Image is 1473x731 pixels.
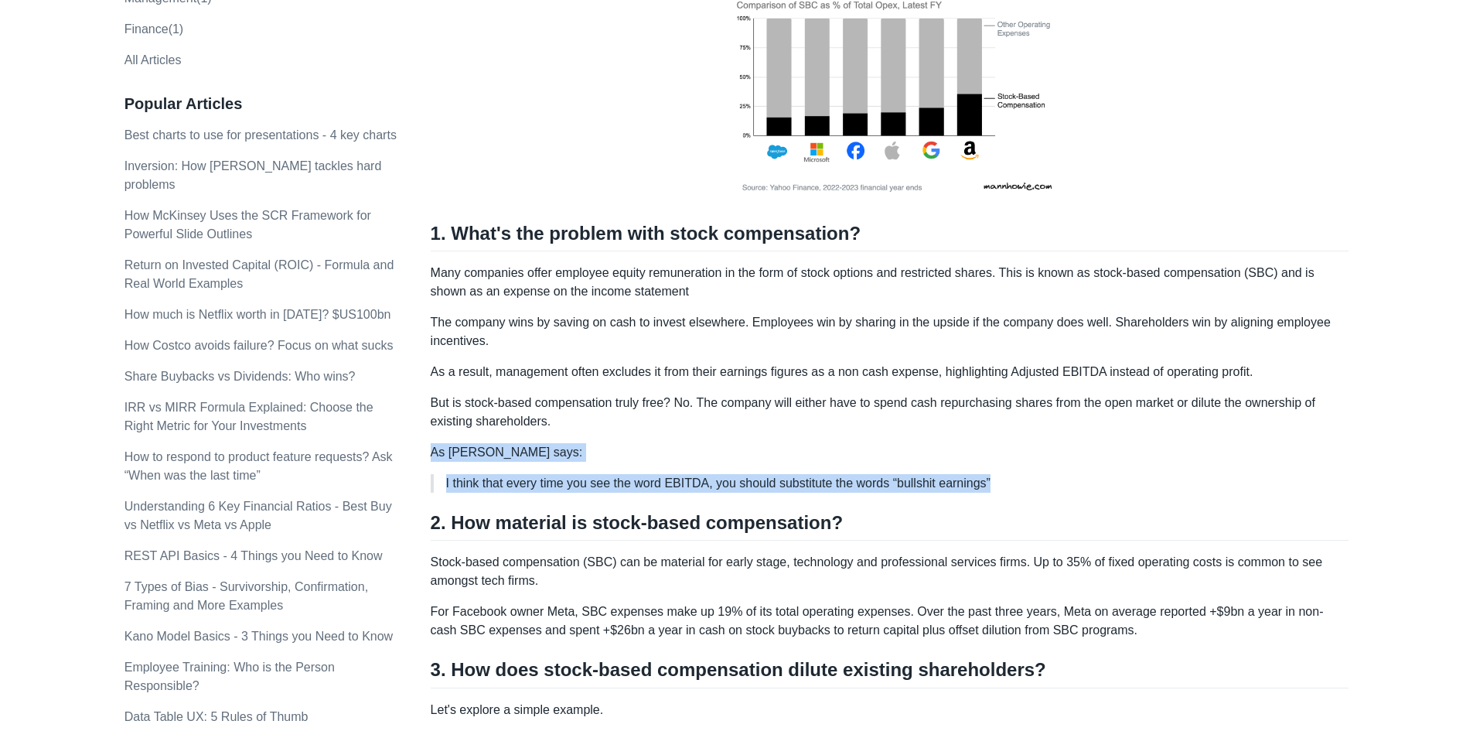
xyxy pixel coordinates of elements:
[431,222,1349,251] h2: 1. What's the problem with stock compensation?
[124,308,391,321] a: How much is Netflix worth in [DATE]? $US100bn
[431,264,1349,301] p: Many companies offer employee equity remuneration in the form of stock options and restricted sha...
[431,603,1349,640] p: For Facebook owner Meta, SBC expenses make up 19% of its total operating expenses. Over the past ...
[124,22,183,36] a: Finance(1)
[431,701,1349,719] p: Let's explore a simple example.
[124,450,393,482] a: How to respond to product feature requests? Ask “When was the last time”
[431,511,1349,541] h2: 2. How material is stock-based compensation?
[124,580,368,612] a: 7 Types of Bias - Survivorship, Confirmation, Framing and More Examples
[124,549,383,562] a: REST API Basics - 4 Things you Need to Know
[124,339,394,352] a: How Costco avoids failure? Focus on what sucks
[124,159,382,191] a: Inversion: How [PERSON_NAME] tackles hard problems
[431,553,1349,590] p: Stock-based compensation (SBC) can be material for early stage, technology and professional servi...
[124,500,392,531] a: Understanding 6 Key Financial Ratios - Best Buy vs Netflix vs Meta vs Apple
[124,94,398,114] h3: Popular Articles
[124,661,335,692] a: Employee Training: Who is the Person Responsible?
[446,474,1337,493] p: I think that every time you see the word EBITDA, you should substitute the words “bullshit earnings”
[124,209,371,241] a: How McKinsey Uses the SCR Framework for Powerful Slide Outlines
[124,630,393,643] a: Kano Model Basics - 3 Things you Need to Know
[124,370,356,383] a: Share Buybacks vs Dividends: Who wins?
[431,394,1349,431] p: But is stock-based compensation truly free? No. The company will either have to spend cash repurc...
[124,710,309,723] a: Data Table UX: 5 Rules of Thumb
[431,313,1349,350] p: The company wins by saving on cash to invest elsewhere. Employees win by sharing in the upside if...
[124,53,182,67] a: All Articles
[431,363,1349,381] p: As a result, management often excludes it from their earnings figures as a non cash expense, high...
[124,258,394,290] a: Return on Invested Capital (ROIC) - Formula and Real World Examples
[431,443,1349,462] p: As [PERSON_NAME] says:
[124,401,373,432] a: IRR vs MIRR Formula Explained: Choose the Right Metric for Your Investments
[431,658,1349,688] h2: 3. How does stock-based compensation dilute existing shareholders?
[124,128,397,142] a: Best charts to use for presentations - 4 key charts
